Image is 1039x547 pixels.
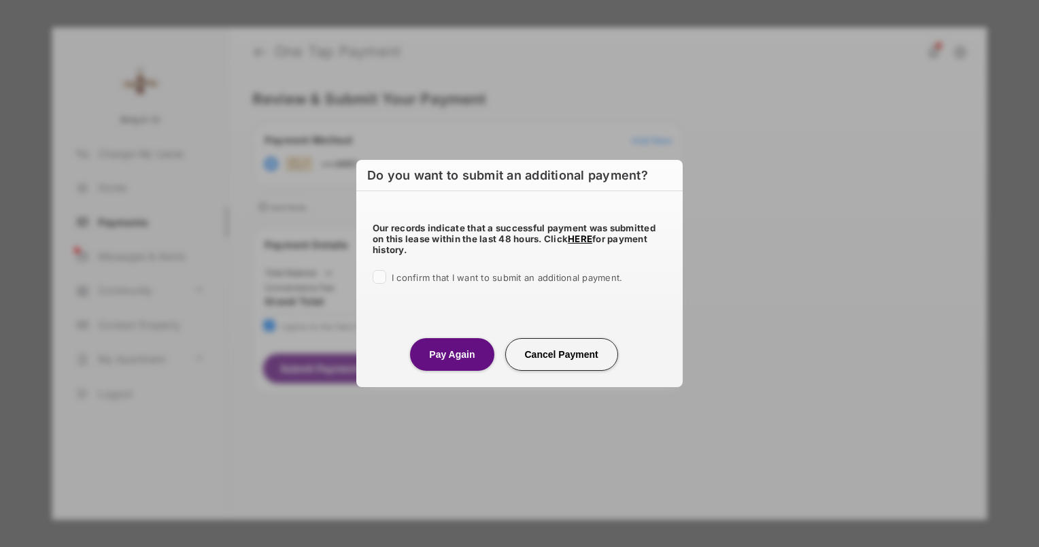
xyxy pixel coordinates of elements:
[505,338,618,371] button: Cancel Payment
[568,233,592,244] a: HERE
[392,272,622,283] span: I confirm that I want to submit an additional payment.
[356,160,683,191] h6: Do you want to submit an additional payment?
[410,338,494,371] button: Pay Again
[373,222,666,255] h5: Our records indicate that a successful payment was submitted on this lease within the last 48 hou...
